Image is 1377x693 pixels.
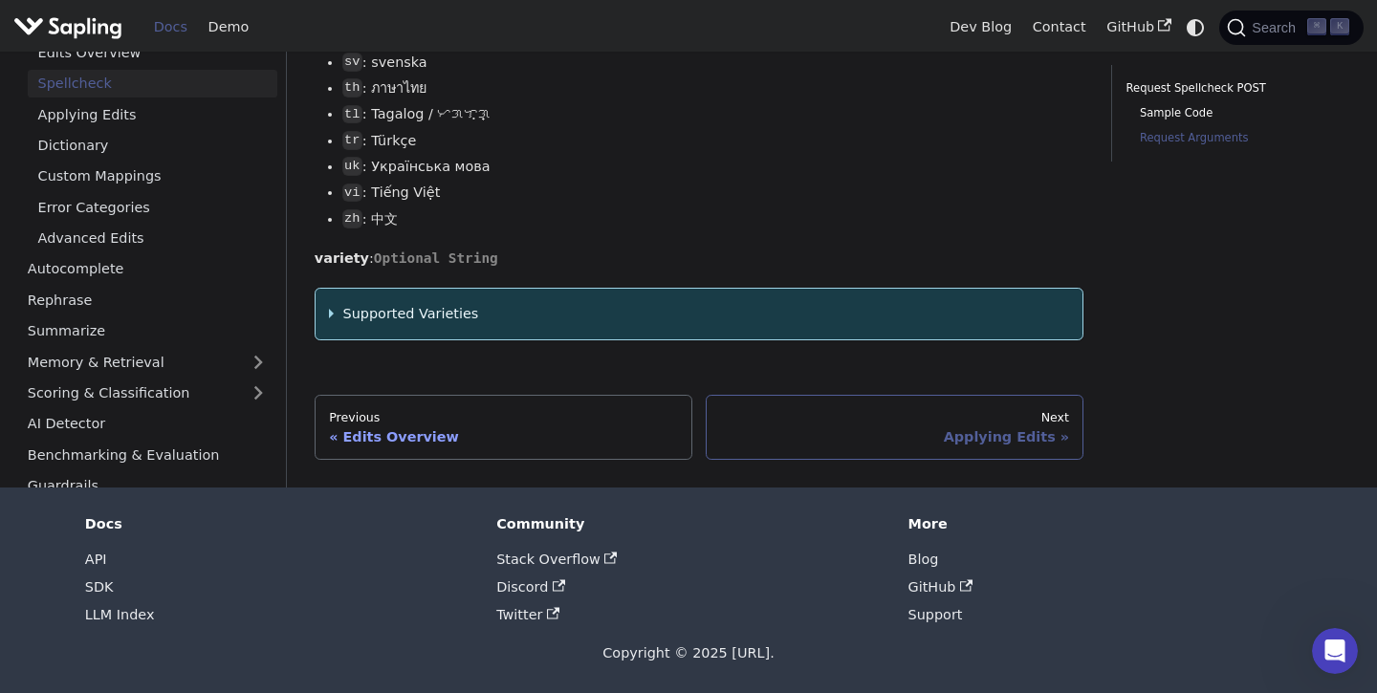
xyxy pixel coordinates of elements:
code: uk [342,157,362,176]
summary: Supported Varieties [329,303,1069,326]
li: : Tiếng Việt [342,182,1084,205]
div: Community [496,515,881,532]
div: Applying Edits [721,428,1069,445]
a: API [85,552,107,567]
a: Discord [496,579,565,595]
div: More [908,515,1293,532]
a: Twitter [496,607,559,622]
li: : Türkçe [342,130,1084,153]
button: Switch between dark and light mode (currently system mode) [1182,13,1210,41]
a: Guardrails [17,472,277,500]
code: th [342,78,362,97]
li: : Tagalog / ᜆᜄᜎᜓᜄ᜔ [342,103,1084,126]
nav: Docs pages [315,395,1084,460]
code: zh [342,209,362,228]
a: Benchmarking & Evaluation [17,442,277,469]
a: Applying Edits [28,100,277,128]
a: SDK [85,579,114,595]
a: Dictionary [28,132,277,160]
a: Request Spellcheck POST [1126,79,1343,97]
a: LLM Index [85,607,155,622]
a: Spellcheck [28,70,277,97]
img: Sapling.ai [13,13,122,41]
li: : 中文 [342,208,1084,231]
li: : svenska [342,52,1084,75]
a: Contact [1022,12,1097,42]
kbd: K [1330,18,1349,35]
a: Demo [198,12,259,42]
li: : ภาษาไทย [342,77,1084,100]
a: Memory & Retrieval [17,348,277,376]
a: Request Arguments [1140,129,1336,147]
p: : [315,248,1084,271]
div: Docs [85,515,470,532]
a: GitHub [1096,12,1181,42]
div: Next [721,410,1069,425]
a: Stack Overflow [496,552,617,567]
div: Edits Overview [329,428,677,445]
a: Error Categories [28,194,277,222]
a: Custom Mappings [28,162,277,190]
a: Docs [143,12,198,42]
a: Summarize [17,317,277,345]
a: Dev Blog [939,12,1021,42]
a: Support [908,607,963,622]
code: tr [342,131,362,150]
div: Copyright © 2025 [URL]. [85,642,1292,665]
a: Edits Overview [28,39,277,67]
div: Previous [329,410,677,425]
code: tl [342,105,362,124]
kbd: ⌘ [1307,18,1326,35]
iframe: Intercom live chat [1312,628,1358,674]
a: Sapling.ai [13,13,129,41]
li: : Українська мова [342,156,1084,179]
a: Scoring & Classification [17,379,277,407]
a: Rephrase [17,287,277,314]
strong: variety [315,250,369,266]
button: Search (Command+K) [1219,11,1363,45]
a: Blog [908,552,939,567]
a: NextApplying Edits [706,395,1083,460]
span: Search [1246,20,1307,35]
code: sv [342,53,362,72]
a: AI Detector [17,410,277,438]
a: PreviousEdits Overview [315,395,692,460]
span: Optional String [374,250,498,266]
a: GitHub [908,579,973,595]
a: Sample Code [1140,104,1336,122]
code: vi [342,184,362,203]
a: Autocomplete [17,255,277,283]
a: Advanced Edits [28,225,277,252]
